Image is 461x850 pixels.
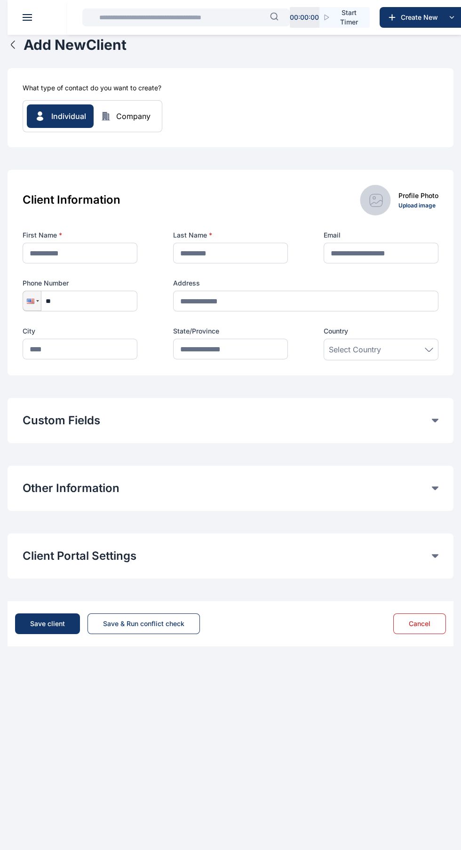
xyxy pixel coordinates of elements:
button: Company [94,111,158,122]
div: Save client [30,619,65,628]
button: Other Information [23,481,432,496]
button: Save & Run conflict check [87,613,200,634]
label: State/Province [173,326,288,336]
span: Start Timer [336,8,362,27]
label: Phone Number [23,278,137,288]
p: 00 : 00 : 00 [290,13,319,22]
button: Custom Fields [23,413,432,428]
button: Individual [27,104,94,128]
button: Start Timer [319,7,370,28]
span: Country [324,326,348,336]
div: Other Information [23,481,438,496]
a: Upload image [398,202,436,209]
div: Profile Photo [398,191,438,200]
div: Custom Fields [23,413,438,428]
h5: What type of contact do you want to create? [23,83,161,93]
div: Save & Run conflict check [103,619,184,628]
div: United States: + 1 [23,291,41,310]
span: Select Country [329,344,381,355]
button: Save client [15,613,80,634]
div: Client Portal Settings [23,548,438,564]
div: Company [116,111,151,122]
label: Last Name [173,230,288,240]
h3: Client Information [23,192,120,208]
button: Client Portal Settings [23,548,432,564]
span: Create New [397,13,446,22]
span: Individual [51,111,86,122]
h1: Add New Client [24,36,127,53]
label: Address [173,278,438,288]
label: First Name [23,230,137,240]
label: Email [324,230,438,240]
button: Cancel [393,613,446,634]
label: City [23,326,137,336]
button: Add NewClient [8,36,127,53]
